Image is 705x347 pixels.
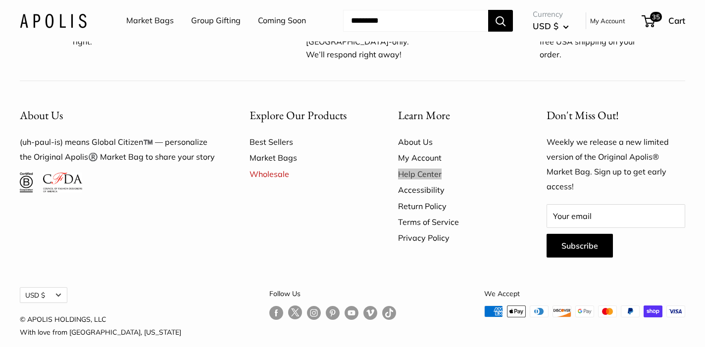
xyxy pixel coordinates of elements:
[363,305,377,320] a: Follow us on Vimeo
[20,106,215,125] button: About Us
[250,166,363,182] a: Wholesale
[345,305,358,320] a: Follow us on YouTube
[20,108,63,123] span: About Us
[20,173,33,192] img: Certified B Corporation
[307,305,321,320] a: Follow us on Instagram
[547,234,613,258] button: Subscribe
[398,134,512,150] a: About Us
[533,21,558,31] span: USD $
[250,150,363,166] a: Market Bags
[398,198,512,214] a: Return Policy
[269,287,396,300] p: Follow Us
[288,305,302,323] a: Follow us on Twitter
[250,134,363,150] a: Best Sellers
[398,230,512,246] a: Privacy Policy
[382,305,396,320] a: Follow us on Tumblr
[126,13,174,28] a: Market Bags
[547,135,685,194] p: Weekly we release a new limited version of the Original Apolis® Market Bag. Sign up to get early ...
[533,7,569,21] span: Currency
[650,12,662,22] span: 35
[20,13,87,28] img: Apolis
[191,13,241,28] a: Group Gifting
[250,106,363,125] button: Explore Our Products
[258,13,306,28] a: Coming Soon
[306,23,423,61] p: Text us at anytime for [GEOGRAPHIC_DATA]-only. We’ll respond right away!
[398,214,512,230] a: Terms of Service
[20,287,67,303] button: USD $
[398,182,512,198] a: Accessibility
[326,305,340,320] a: Follow us on Pinterest
[533,18,569,34] button: USD $
[643,13,685,29] a: 35 Cart
[269,305,283,320] a: Follow us on Facebook
[8,309,106,339] iframe: Sign Up via Text for Offers
[398,166,512,182] a: Help Center
[43,173,82,192] img: Council of Fashion Designers of America Member
[547,106,685,125] p: Don't Miss Out!
[20,135,215,165] p: (uh-paul-is) means Global Citizen™️ — personalize the Original Apolis®️ Market Bag to share your ...
[398,108,450,123] span: Learn More
[250,108,347,123] span: Explore Our Products
[398,150,512,166] a: My Account
[398,106,512,125] button: Learn More
[488,10,513,32] button: Search
[540,23,656,61] p: Add 2 or more bags and get free USA shipping on your order.
[343,10,488,32] input: Search...
[484,287,685,300] p: We Accept
[590,15,625,27] a: My Account
[668,15,685,26] span: Cart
